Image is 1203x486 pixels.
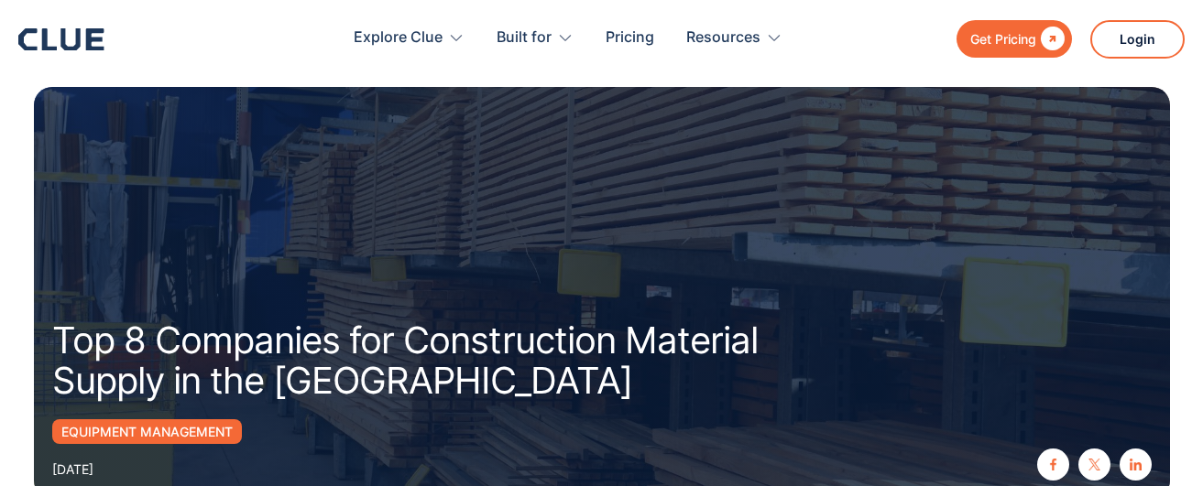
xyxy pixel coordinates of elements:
div: Get Pricing [970,27,1036,50]
div:  [1036,27,1065,50]
div: Built for [497,9,552,67]
a: Get Pricing [957,20,1072,58]
div: Resources [686,9,782,67]
h1: Top 8 Companies for Construction Material Supply in the [GEOGRAPHIC_DATA] [52,320,822,401]
div: Resources [686,9,760,67]
a: Login [1090,20,1185,59]
img: linkedin icon [1130,459,1142,470]
div: [DATE] [52,458,93,481]
a: Pricing [606,9,654,67]
div: Explore Clue [354,9,443,67]
img: twitter X icon [1088,459,1100,470]
a: Equipment Management [52,419,242,444]
div: Explore Clue [354,9,465,67]
img: facebook icon [1047,459,1059,470]
div: Built for [497,9,574,67]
